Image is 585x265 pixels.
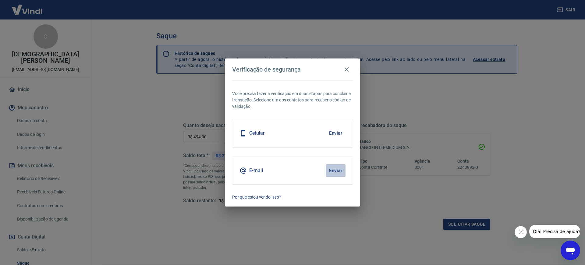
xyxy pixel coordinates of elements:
[232,194,353,200] a: Por que estou vendo isso?
[529,225,580,238] iframe: Mensagem da empresa
[249,168,263,174] h5: E-mail
[232,66,301,73] h4: Verificação de segurança
[515,226,527,238] iframe: Fechar mensagem
[561,241,580,260] iframe: Botão para abrir a janela de mensagens
[249,130,265,136] h5: Celular
[4,4,51,9] span: Olá! Precisa de ajuda?
[326,164,346,177] button: Enviar
[326,127,346,140] button: Enviar
[232,90,353,110] p: Você precisa fazer a verificação em duas etapas para concluir a transação. Selecione um dos conta...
